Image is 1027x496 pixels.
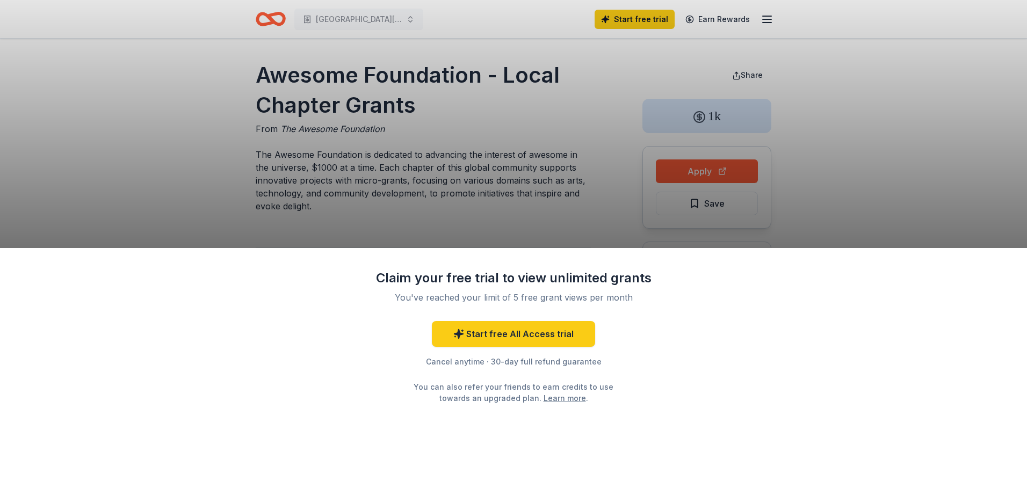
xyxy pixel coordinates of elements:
[387,291,640,304] div: You've reached your limit of 5 free grant views per month
[544,392,586,404] a: Learn more
[374,355,653,368] div: Cancel anytime · 30-day full refund guarantee
[404,381,623,404] div: You can also refer your friends to earn credits to use towards an upgraded plan. .
[432,321,595,347] a: Start free All Access trial
[374,269,653,287] div: Claim your free trial to view unlimited grants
